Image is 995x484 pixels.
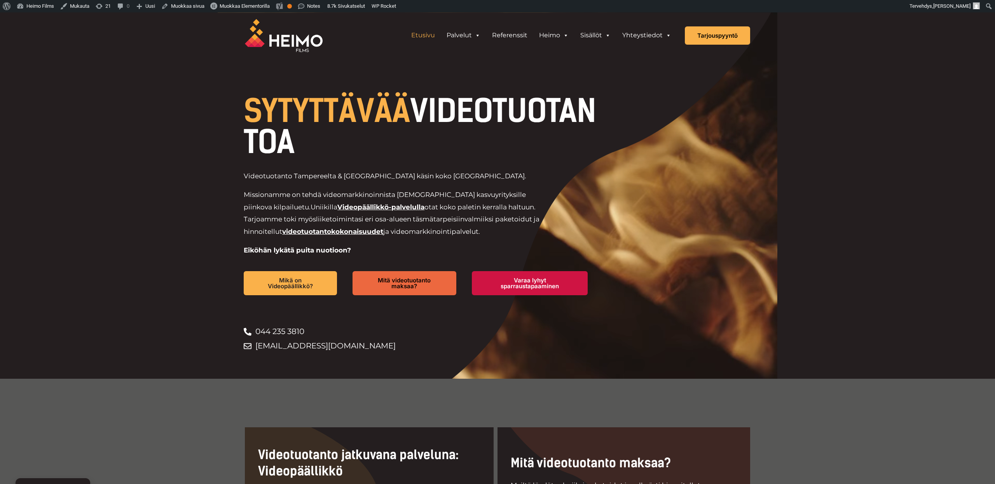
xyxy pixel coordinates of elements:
h1: VIDEOTUOTANTOA [244,96,603,158]
a: [EMAIL_ADDRESS][DOMAIN_NAME] [244,339,603,353]
a: Mitä videotuotanto maksaa? [353,271,456,295]
span: valmiiksi paketoidut ja hinnoitellut [244,215,539,235]
span: liiketoimintasi eri osa-alueen täsmätarpeisiin [316,215,464,223]
a: Varaa lyhyt sparraustapaaminen [472,271,588,295]
a: Sisällöt [574,28,616,43]
a: Mikä on Videopäällikkö? [244,271,337,295]
strong: Eiköhän lykätä puita nuotioon? [244,246,351,254]
span: Muokkaa Elementorilla [220,3,270,9]
span: 044 235 3810 [253,324,304,339]
a: Videopäällikkö-palvelulla [337,203,424,211]
span: SYTYTTÄVÄÄ [244,92,410,130]
span: [EMAIL_ADDRESS][DOMAIN_NAME] [253,339,396,353]
a: Heimo [533,28,574,43]
p: Videotuotanto Tampereelta & [GEOGRAPHIC_DATA] käsin koko [GEOGRAPHIC_DATA]. [244,170,550,183]
a: 044 235 3810 [244,324,603,339]
a: Tarjouspyyntö [685,26,750,45]
p: Missionamme on tehdä videomarkkinoinnista [DEMOGRAPHIC_DATA] kasvuyrityksille piinkova kilpailuetu. [244,189,550,238]
span: [PERSON_NAME] [933,3,971,9]
a: Yhteystiedot [616,28,677,43]
a: Palvelut [441,28,486,43]
h2: Mitä videotuotanto maksaa? [511,455,737,472]
a: Etusivu [405,28,441,43]
span: Uniikilla [311,203,337,211]
span: Mitä videotuotanto maksaa? [365,277,444,289]
h2: Videotuotanto jatkuvana palveluna: Videopäällikkö [258,447,480,479]
span: Varaa lyhyt sparraustapaaminen [484,277,575,289]
a: videotuotantokokonaisuudet [282,228,383,235]
div: OK [287,4,292,9]
aside: Header Widget 1 [401,28,681,43]
span: Mikä on Videopäällikkö? [256,277,325,289]
img: Heimo Filmsin logo [245,19,323,52]
a: Referenssit [486,28,533,43]
span: ja videomarkkinointipalvelut. [383,228,480,235]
